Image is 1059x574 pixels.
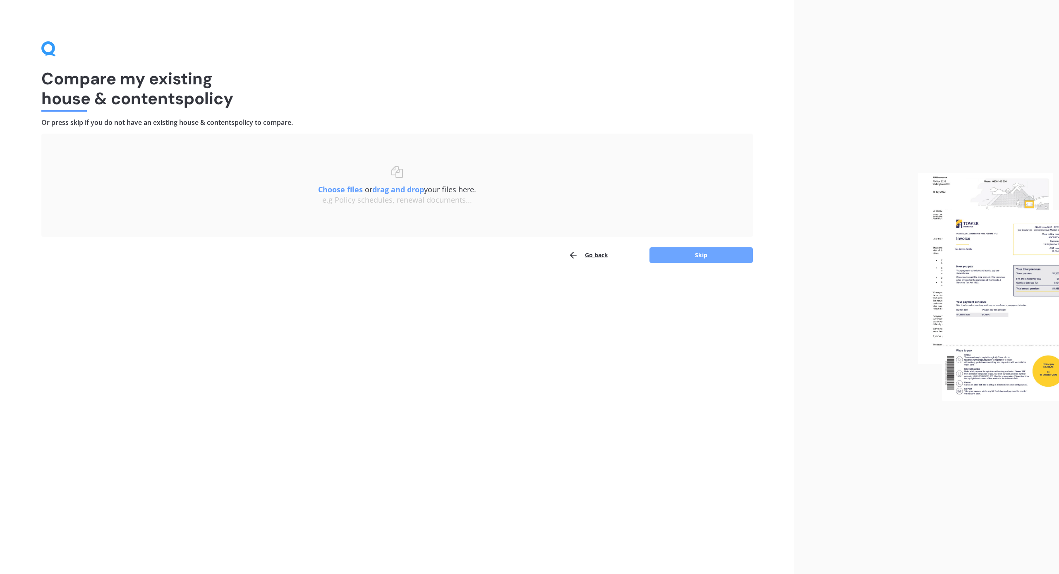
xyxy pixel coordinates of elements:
h4: Or press skip if you do not have an existing house & contents policy to compare. [41,118,753,127]
img: files.webp [918,173,1059,401]
span: or your files here. [318,184,476,194]
h1: Compare my existing house & contents policy [41,69,753,108]
button: Go back [568,247,608,263]
button: Skip [649,247,753,263]
b: drag and drop [372,184,424,194]
div: e.g Policy schedules, renewal documents... [58,196,736,205]
u: Choose files [318,184,363,194]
